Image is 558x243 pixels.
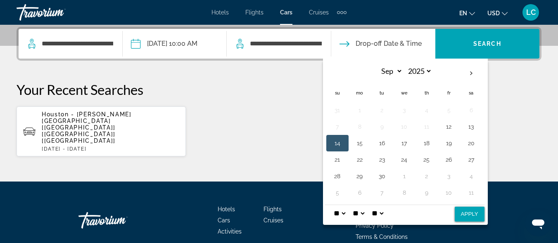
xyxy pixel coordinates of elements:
button: Drop-off date [340,29,422,59]
iframe: Button to launch messaging window [525,210,551,236]
select: Select month [376,64,403,78]
button: Day 17 [398,137,411,149]
div: Search widget [19,29,539,59]
button: Day 9 [375,121,389,132]
span: LC [526,8,536,17]
button: Day 18 [420,137,433,149]
button: Day 4 [465,170,478,182]
select: Select AM/PM [370,205,385,222]
button: Day 8 [398,187,411,198]
button: Pickup date: Sep 12, 2025 10:00 AM [131,29,197,59]
a: Hotels [218,206,235,212]
button: Day 11 [465,187,478,198]
button: Day 1 [353,104,366,116]
select: Select minute [351,205,366,222]
button: Day 25 [420,154,433,165]
span: Search [473,40,501,47]
button: Apply [455,207,484,222]
button: Day 14 [331,137,344,149]
button: Day 4 [420,104,433,116]
span: en [459,10,467,17]
button: Day 5 [442,104,456,116]
button: Day 19 [442,137,456,149]
button: Day 21 [331,154,344,165]
button: Day 7 [375,187,389,198]
button: Day 20 [465,137,478,149]
button: Houston - [PERSON_NAME][GEOGRAPHIC_DATA] [[GEOGRAPHIC_DATA]] [[GEOGRAPHIC_DATA]] [[GEOGRAPHIC_DAT... [17,106,186,157]
button: Change currency [487,7,508,19]
a: Cruises [309,9,329,16]
button: Day 6 [465,104,478,116]
a: Privacy Policy [356,222,394,229]
button: Day 10 [442,187,456,198]
a: Cars [218,217,230,224]
a: Activities [218,228,242,235]
button: User Menu [520,4,541,21]
button: Day 27 [465,154,478,165]
button: Day 3 [442,170,456,182]
button: Day 16 [375,137,389,149]
p: Your Recent Searches [17,81,541,98]
button: Day 26 [442,154,456,165]
button: Day 8 [353,121,366,132]
button: Day 28 [331,170,344,182]
button: Extra navigation items [337,6,347,19]
button: Day 11 [420,121,433,132]
a: Cruises [264,217,283,224]
span: Houston - [PERSON_NAME][GEOGRAPHIC_DATA] [[GEOGRAPHIC_DATA]] [[GEOGRAPHIC_DATA]] [[GEOGRAPHIC_DATA]] [42,111,132,144]
button: Day 29 [353,170,366,182]
button: Day 31 [331,104,344,116]
button: Day 2 [420,170,433,182]
button: Day 12 [442,121,456,132]
select: Select hour [332,205,347,222]
a: Travorium [78,208,161,233]
button: Day 13 [465,121,478,132]
button: Next month [460,64,482,83]
button: Search [435,29,539,59]
button: Day 22 [353,154,366,165]
button: Day 2 [375,104,389,116]
select: Select year [405,64,432,78]
button: Day 6 [353,187,366,198]
button: Day 1 [398,170,411,182]
a: Terms & Conditions [356,234,408,240]
button: Day 5 [331,187,344,198]
button: Day 24 [398,154,411,165]
button: Day 30 [375,170,389,182]
span: USD [487,10,500,17]
p: [DATE] - [DATE] [42,146,179,152]
button: Change language [459,7,475,19]
a: Hotels [211,9,229,16]
button: Day 9 [420,187,433,198]
a: Flights [264,206,282,212]
a: Travorium [17,2,99,23]
a: Cars [280,9,292,16]
button: Day 3 [398,104,411,116]
button: Day 15 [353,137,366,149]
button: Day 10 [398,121,411,132]
button: Day 23 [375,154,389,165]
a: Flights [245,9,264,16]
button: Day 7 [331,121,344,132]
